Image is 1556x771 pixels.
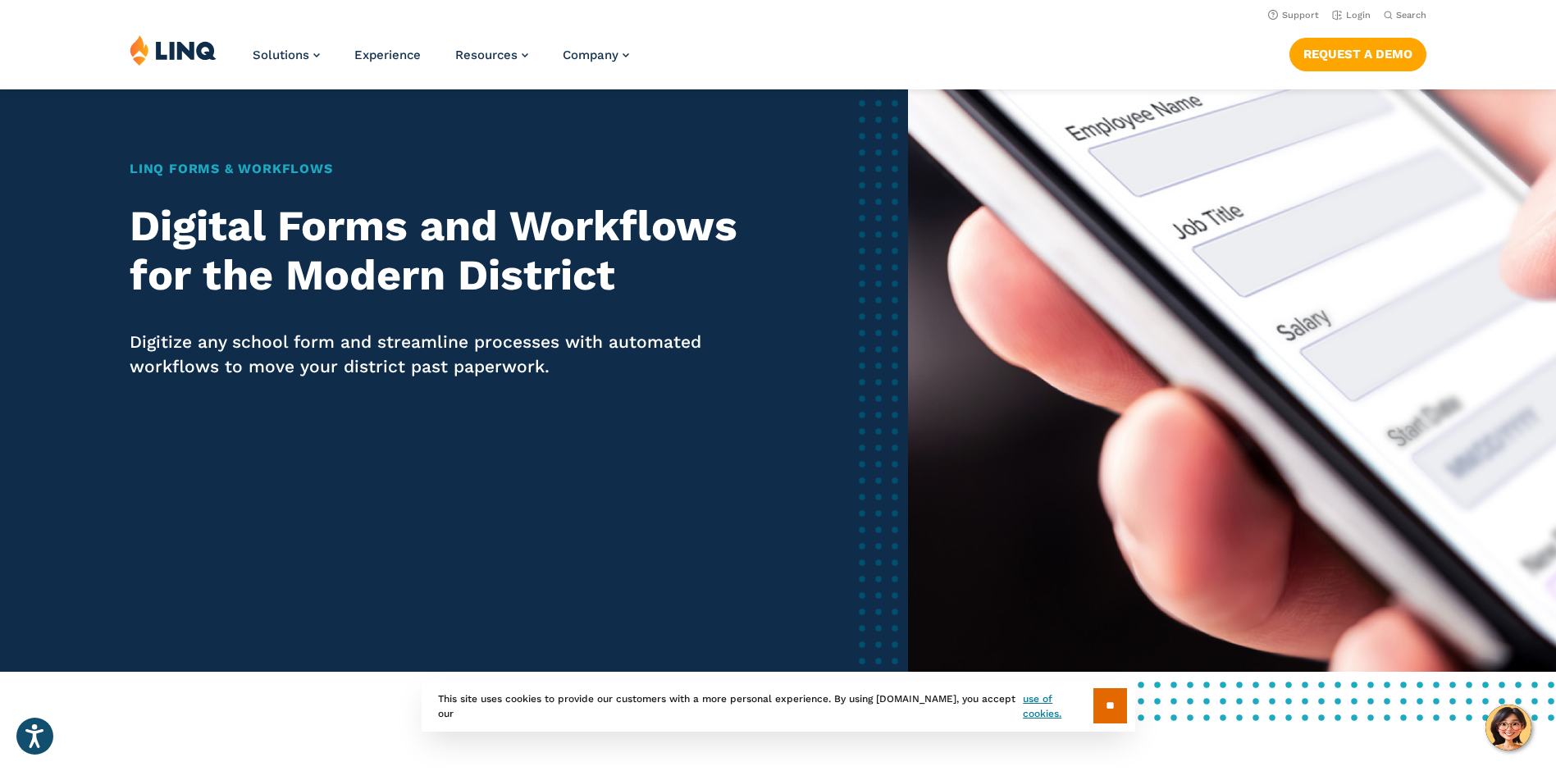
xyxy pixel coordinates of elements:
img: LINQ | K‑12 Software [130,34,217,66]
a: Experience [354,48,421,62]
div: This site uses cookies to provide our customers with a more personal experience. By using [DOMAIN... [422,680,1135,732]
a: Support [1268,10,1319,21]
a: Resources [455,48,528,62]
nav: Button Navigation [1289,34,1426,71]
span: Resources [455,48,518,62]
nav: Primary Navigation [253,34,629,89]
a: use of cookies. [1023,691,1093,721]
h2: Digital Forms and Workflows for the Modern District [130,202,742,300]
a: Login [1332,10,1371,21]
button: Open Search Bar [1384,9,1426,21]
span: Solutions [253,48,309,62]
h1: LINQ Forms & Workflows [130,159,742,179]
a: Company [563,48,629,62]
button: Hello, have a question? Let’s chat. [1485,705,1531,750]
a: Solutions [253,48,320,62]
span: Search [1396,10,1426,21]
span: Company [563,48,618,62]
p: Digitize any school form and streamline processes with automated workflows to move your district ... [130,330,742,379]
a: Request a Demo [1289,38,1426,71]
